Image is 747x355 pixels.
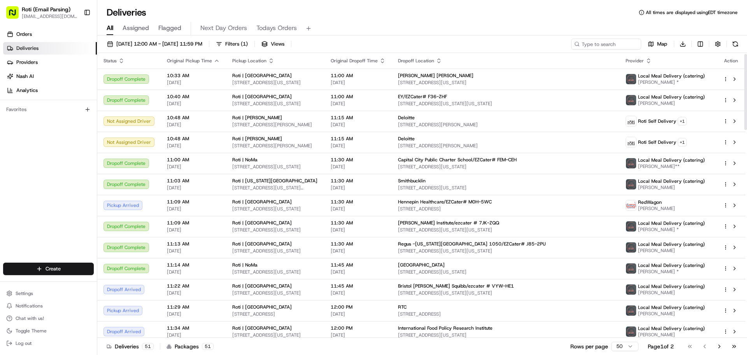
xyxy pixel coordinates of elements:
[638,268,705,275] span: [PERSON_NAME] *
[232,283,292,289] span: Roti | [GEOGRAPHIC_DATA]
[3,70,97,83] a: Nash AI
[46,265,61,272] span: Create
[638,139,676,145] span: Roti Self Delivery
[398,58,434,64] span: Dropoff Location
[398,332,613,338] span: [STREET_ADDRESS][US_STATE]
[331,283,386,289] span: 11:45 AM
[16,87,38,94] span: Analytics
[626,306,636,316] img: lmd_logo.png
[232,178,317,184] span: Roti | [US_STATE][GEOGRAPHIC_DATA]
[626,179,636,189] img: lmd_logo.png
[16,45,39,52] span: Deliveries
[16,59,38,66] span: Providers
[398,206,613,212] span: [STREET_ADDRESS]
[657,41,667,48] span: Map
[626,116,636,126] img: profile_roti_self_delivery.png
[331,157,386,163] span: 11:30 AM
[3,28,97,41] a: Orders
[200,23,247,33] span: Next Day Orders
[331,311,386,317] span: [DATE]
[103,58,117,64] span: Status
[398,199,492,205] span: Hennepin Healthcare/EZCater# M0H-5WC
[22,13,77,19] button: [EMAIL_ADDRESS][DOMAIN_NAME]
[232,248,318,254] span: [STREET_ADDRESS][US_STATE]
[644,39,671,49] button: Map
[167,325,220,331] span: 11:34 AM
[398,143,613,149] span: [STREET_ADDRESS][PERSON_NAME]
[3,84,97,97] a: Analytics
[398,79,613,86] span: [STREET_ADDRESS][US_STATE]
[398,178,426,184] span: Smithbucklin
[398,94,447,100] span: EY/EZCater# F36-ZHF
[638,262,705,268] span: Local Meal Delivery (catering)
[167,304,220,310] span: 11:29 AM
[723,58,739,64] div: Action
[638,325,705,332] span: Local Meal Delivery (catering)
[571,39,641,49] input: Type to search
[271,41,284,48] span: Views
[331,241,386,247] span: 11:30 AM
[626,263,636,274] img: lmd_logo.png
[626,74,636,84] img: lmd_logo.png
[232,101,318,107] span: [STREET_ADDRESS][US_STATE]
[167,220,220,226] span: 11:09 AM
[638,220,705,226] span: Local Meal Delivery (catering)
[331,58,378,64] span: Original Dropoff Time
[331,206,386,212] span: [DATE]
[646,9,738,16] span: All times are displayed using EDT timezone
[16,73,34,80] span: Nash AI
[678,138,687,147] button: +1
[398,157,517,163] span: Capital City Public Charter School/EZCater# FEM-CEH
[331,227,386,233] span: [DATE]
[16,328,47,334] span: Toggle Theme
[116,41,202,48] span: [DATE] 12:00 AM - [DATE] 11:59 PM
[107,343,154,350] div: Deliveries
[167,241,220,247] span: 11:13 AM
[626,200,636,210] img: time_to_eat_nevada_logo
[331,136,386,142] span: 11:15 AM
[167,185,220,191] span: [DATE]
[678,117,687,125] button: +1
[167,343,214,350] div: Packages
[331,115,386,121] span: 11:15 AM
[626,242,636,253] img: lmd_logo.png
[638,205,675,212] span: [PERSON_NAME]
[638,100,705,106] span: [PERSON_NAME]
[331,101,386,107] span: [DATE]
[331,325,386,331] span: 12:00 PM
[167,199,220,205] span: 11:09 AM
[167,143,220,149] span: [DATE]
[142,343,154,350] div: 51
[331,332,386,338] span: [DATE]
[626,284,636,295] img: lmd_logo.png
[331,94,386,100] span: 11:00 AM
[638,178,705,184] span: Local Meal Delivery (catering)
[167,164,220,170] span: [DATE]
[167,227,220,233] span: [DATE]
[232,94,292,100] span: Roti | [GEOGRAPHIC_DATA]
[398,248,613,254] span: [STREET_ADDRESS][US_STATE][US_STATE]
[232,122,318,128] span: [STREET_ADDRESS][PERSON_NAME]
[398,136,415,142] span: Deloitte
[167,262,220,268] span: 11:14 AM
[3,3,81,22] button: Roti (Email Parsing)[EMAIL_ADDRESS][DOMAIN_NAME]
[16,31,32,38] span: Orders
[241,41,248,48] span: ( 1 )
[22,5,70,13] span: Roti (Email Parsing)
[638,290,705,296] span: [PERSON_NAME]
[167,290,220,296] span: [DATE]
[638,73,705,79] span: Local Meal Delivery (catering)
[398,304,407,310] span: RTC
[232,325,292,331] span: Roti | [GEOGRAPHIC_DATA]
[167,58,212,64] span: Original Pickup Time
[398,325,493,331] span: International Food Policy Research Institute
[232,58,267,64] span: Pickup Location
[258,39,288,49] button: Views
[331,143,386,149] span: [DATE]
[331,269,386,275] span: [DATE]
[167,101,220,107] span: [DATE]
[232,206,318,212] span: [STREET_ADDRESS][US_STATE]
[167,94,220,100] span: 10:40 AM
[331,178,386,184] span: 11:30 AM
